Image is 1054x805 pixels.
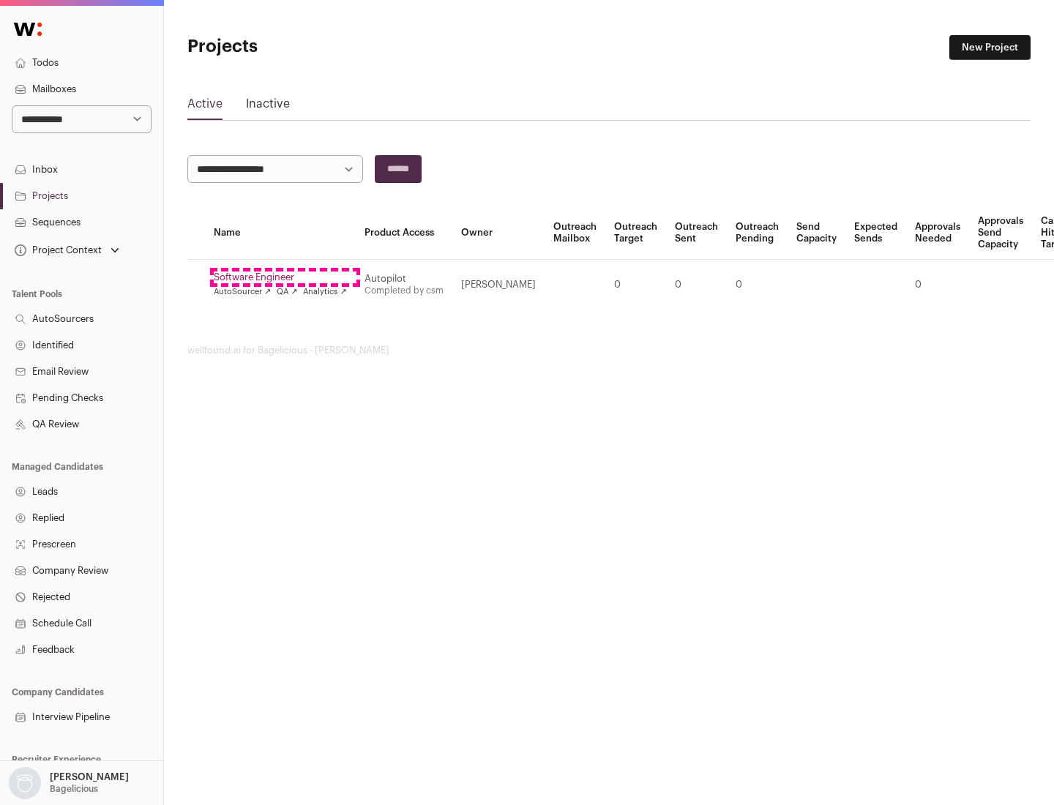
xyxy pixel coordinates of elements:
[6,15,50,44] img: Wellfound
[6,767,132,799] button: Open dropdown
[906,206,969,260] th: Approvals Needed
[12,244,102,256] div: Project Context
[12,240,122,261] button: Open dropdown
[788,206,845,260] th: Send Capacity
[365,273,444,285] div: Autopilot
[969,206,1032,260] th: Approvals Send Capacity
[187,345,1031,356] footer: wellfound:ai for Bagelicious - [PERSON_NAME]
[246,95,290,119] a: Inactive
[605,206,666,260] th: Outreach Target
[50,783,98,795] p: Bagelicious
[906,260,969,310] td: 0
[187,95,223,119] a: Active
[365,286,444,295] a: Completed by csm
[452,260,545,310] td: [PERSON_NAME]
[727,260,788,310] td: 0
[187,35,468,59] h1: Projects
[666,206,727,260] th: Outreach Sent
[214,286,271,298] a: AutoSourcer ↗
[845,206,906,260] th: Expected Sends
[50,771,129,783] p: [PERSON_NAME]
[205,206,356,260] th: Name
[277,286,297,298] a: QA ↗
[727,206,788,260] th: Outreach Pending
[666,260,727,310] td: 0
[214,272,347,283] a: Software Engineer
[356,206,452,260] th: Product Access
[9,767,41,799] img: nopic.png
[545,206,605,260] th: Outreach Mailbox
[303,286,346,298] a: Analytics ↗
[605,260,666,310] td: 0
[949,35,1031,60] a: New Project
[452,206,545,260] th: Owner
